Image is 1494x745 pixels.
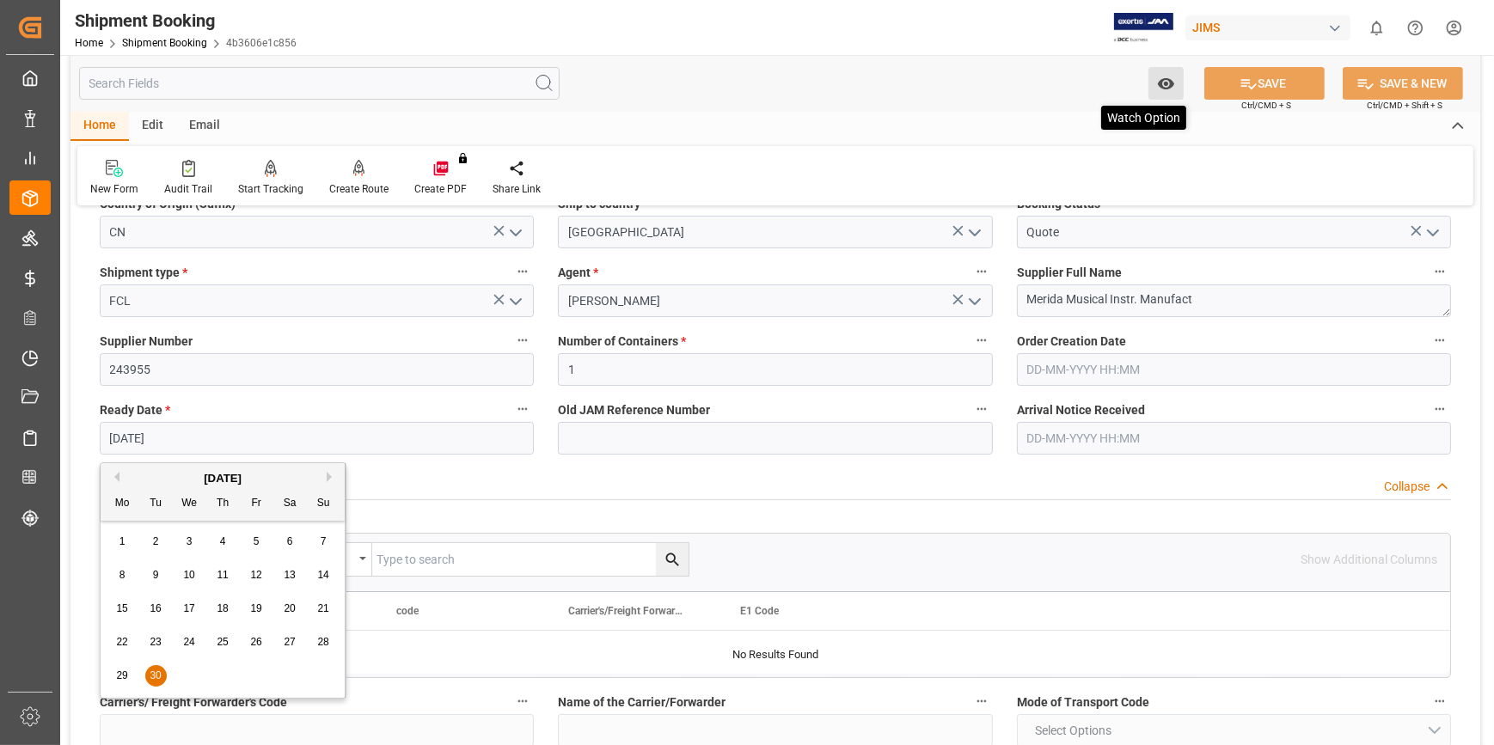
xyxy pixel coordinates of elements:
div: Choose Tuesday, September 2nd, 2025 [145,531,167,553]
button: JIMS [1185,11,1357,44]
button: Supplier Number [511,329,534,351]
button: Carrier's/ Freight Forwarder's Code [511,690,534,712]
div: Tu [145,493,167,515]
span: 9 [153,569,159,581]
span: Ctrl/CMD + S [1241,99,1291,112]
div: Choose Monday, September 15th, 2025 [112,598,133,620]
div: Audit Trail [164,181,212,197]
div: JIMS [1185,15,1350,40]
div: [DATE] [101,470,345,487]
span: 28 [317,636,328,648]
button: open menu [1418,219,1444,246]
span: Number of Containers [558,333,686,351]
div: Home [70,112,129,141]
span: Supplier Number [100,333,193,351]
span: 16 [150,602,161,614]
span: Name of the Carrier/Forwarder [558,693,726,711]
button: Shipment type * [511,260,534,283]
input: DD-MM-YYYY HH:MM [1017,422,1451,455]
span: 26 [250,636,261,648]
button: open menu [502,219,528,246]
span: 21 [317,602,328,614]
span: 3 [187,535,193,547]
span: 15 [116,602,127,614]
div: Fr [246,493,267,515]
div: Choose Tuesday, September 23rd, 2025 [145,632,167,653]
div: Choose Saturday, September 6th, 2025 [279,531,301,553]
span: Ctrl/CMD + Shift + S [1367,99,1442,112]
span: 25 [217,636,228,648]
div: Start Tracking [238,181,303,197]
button: Supplier Full Name [1429,260,1451,283]
span: E1 Code [740,605,779,617]
div: Choose Monday, September 29th, 2025 [112,665,133,687]
span: 10 [183,569,194,581]
div: Choose Saturday, September 20th, 2025 [279,598,301,620]
button: open menu [960,288,986,314]
span: 11 [217,569,228,581]
div: Choose Thursday, September 18th, 2025 [212,598,234,620]
div: Email [176,112,233,141]
div: Choose Monday, September 22nd, 2025 [112,632,133,653]
button: Old JAM Reference Number [970,398,993,420]
button: open menu [1148,67,1184,100]
span: Old JAM Reference Number [558,401,710,419]
button: Previous Month [109,472,119,482]
div: Choose Sunday, September 28th, 2025 [313,632,334,653]
div: Choose Thursday, September 25th, 2025 [212,632,234,653]
button: search button [656,543,689,576]
input: Search Fields [79,67,560,100]
span: 7 [321,535,327,547]
span: 6 [287,535,293,547]
button: Ready Date * [511,398,534,420]
div: Choose Wednesday, September 17th, 2025 [179,598,200,620]
div: Collapse [1384,478,1430,496]
div: Choose Sunday, September 7th, 2025 [313,531,334,553]
input: DD-MM-YYYY HH:MM [1017,353,1451,386]
img: Exertis%20JAM%20-%20Email%20Logo.jpg_1722504956.jpg [1114,13,1173,43]
button: open menu [502,288,528,314]
div: Create Route [329,181,389,197]
div: Choose Friday, September 19th, 2025 [246,598,267,620]
span: 22 [116,636,127,648]
span: 19 [250,602,261,614]
div: Choose Wednesday, September 24th, 2025 [179,632,200,653]
div: Mo [112,493,133,515]
div: Choose Sunday, September 21st, 2025 [313,598,334,620]
input: Type to search/select [100,216,534,248]
a: Shipment Booking [122,37,207,49]
div: Choose Tuesday, September 30th, 2025 [145,665,167,687]
div: Edit [129,112,176,141]
div: Choose Wednesday, September 10th, 2025 [179,565,200,586]
span: 29 [116,669,127,681]
span: 1 [119,535,126,547]
span: 17 [183,602,194,614]
div: Choose Tuesday, September 9th, 2025 [145,565,167,586]
span: 8 [119,569,126,581]
textarea: Merida Musical Instr. Manufact [1017,284,1451,317]
div: Share Link [493,181,541,197]
span: 5 [254,535,260,547]
span: 18 [217,602,228,614]
span: Select Options [1026,722,1120,740]
span: Supplier Full Name [1017,264,1122,282]
input: Type to search [372,543,689,576]
button: Order Creation Date [1429,329,1451,351]
span: Shipment type [100,264,187,282]
span: 30 [150,669,161,681]
div: Choose Saturday, September 27th, 2025 [279,632,301,653]
div: month 2025-09 [106,525,340,693]
button: show 0 new notifications [1357,9,1396,47]
button: open menu [960,219,986,246]
a: Home [75,37,103,49]
span: Ready Date [100,401,170,419]
div: Sa [279,493,301,515]
button: SAVE [1204,67,1325,100]
div: Shipment Booking [75,8,297,34]
span: 24 [183,636,194,648]
span: 23 [150,636,161,648]
span: 4 [220,535,226,547]
span: 20 [284,602,295,614]
span: Carrier's/Freight Forwarder's Name [568,605,683,617]
span: Agent [558,264,598,282]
